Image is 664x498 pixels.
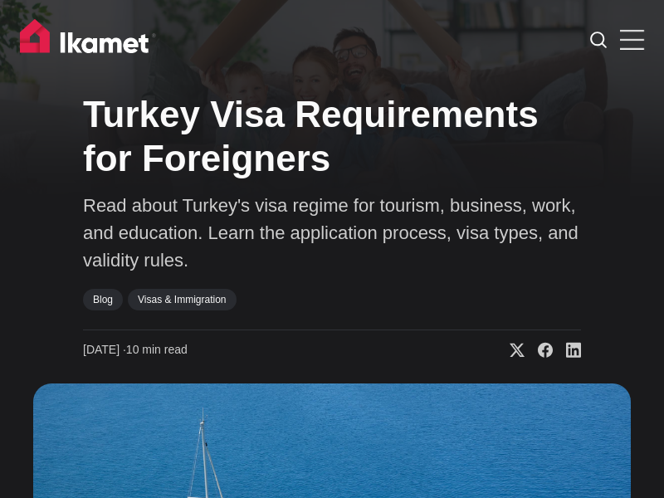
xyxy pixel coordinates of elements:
[128,289,236,310] a: Visas & Immigration
[496,342,525,359] a: Share on X
[20,19,156,61] img: Ikamet home
[525,342,553,359] a: Share on Facebook
[83,289,123,310] a: Blog
[553,342,581,359] a: Share on Linkedin
[83,192,581,274] p: Read about Turkey's visa regime for tourism, business, work, and education. Learn the application...
[83,93,581,181] h1: Turkey Visa Requirements for Foreigners
[83,343,126,356] span: [DATE] ∙
[83,342,188,359] time: 10 min read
